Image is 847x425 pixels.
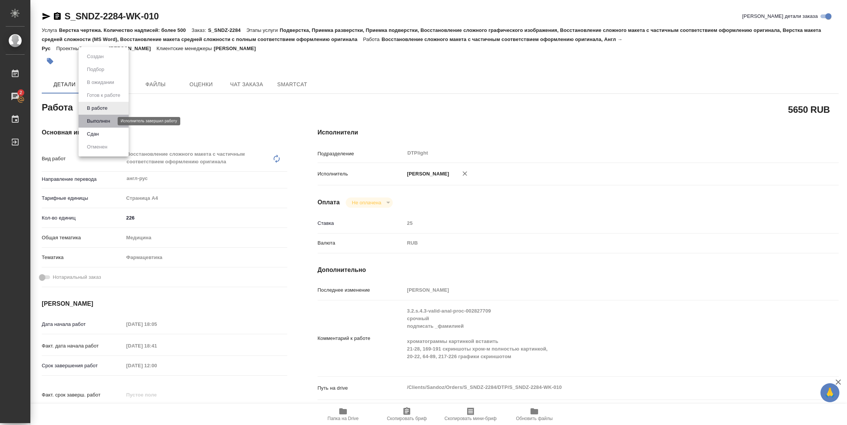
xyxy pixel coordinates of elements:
[85,130,101,138] button: Сдан
[85,78,117,87] button: В ожидании
[85,117,112,125] button: Выполнен
[85,91,123,100] button: Готов к работе
[85,143,110,151] button: Отменен
[85,104,110,112] button: В работе
[85,52,106,61] button: Создан
[85,65,107,74] button: Подбор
